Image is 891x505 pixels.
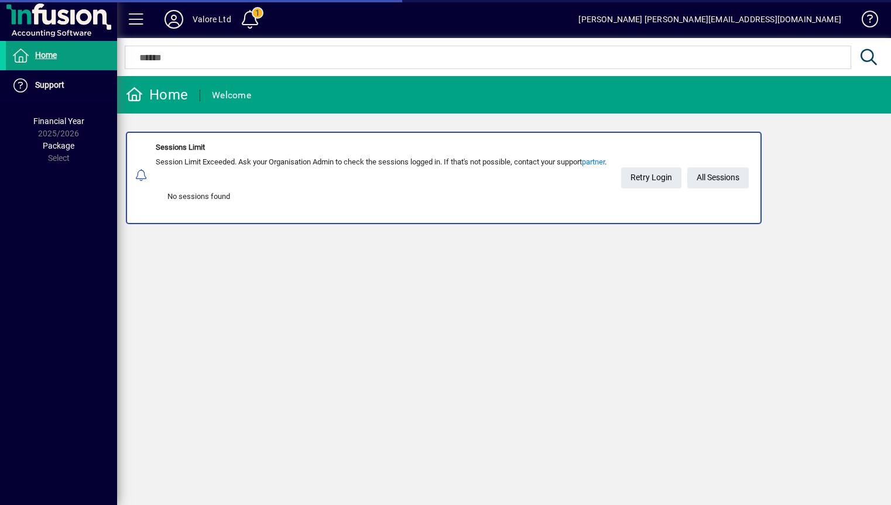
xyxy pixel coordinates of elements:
[212,86,251,105] div: Welcome
[697,168,739,187] span: All Sessions
[621,167,681,188] button: Retry Login
[43,141,74,150] span: Package
[156,179,606,214] div: No sessions found
[853,2,876,40] a: Knowledge Base
[582,157,605,166] a: partner
[126,85,188,104] div: Home
[155,9,193,30] button: Profile
[578,10,841,29] div: [PERSON_NAME] [PERSON_NAME][EMAIL_ADDRESS][DOMAIN_NAME]
[33,116,84,126] span: Financial Year
[193,10,231,29] div: Valore Ltd
[6,71,117,100] a: Support
[156,142,606,153] div: Sessions Limit
[687,167,749,188] a: All Sessions
[630,168,672,187] span: Retry Login
[117,132,891,224] app-alert-notification-menu-item: Sessions Limit
[35,80,64,90] span: Support
[156,156,606,168] div: Session Limit Exceeded. Ask your Organisation Admin to check the sessions logged in. If that's no...
[35,50,57,60] span: Home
